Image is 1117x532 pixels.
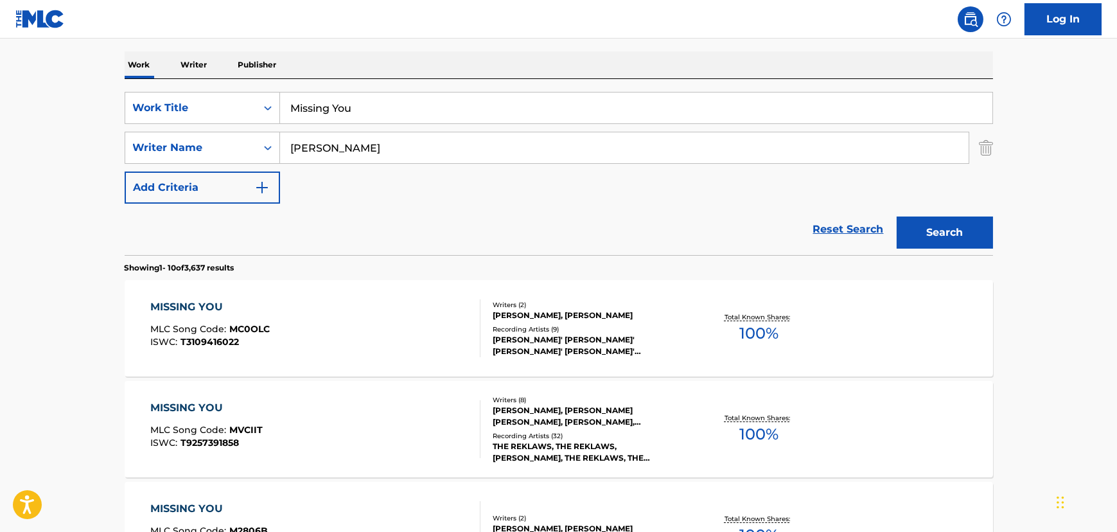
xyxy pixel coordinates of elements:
[493,300,687,310] div: Writers ( 2 )
[1025,3,1102,35] a: Log In
[133,140,249,155] div: Writer Name
[150,323,229,335] span: MLC Song Code :
[254,180,270,195] img: 9d2ae6d4665cec9f34b9.svg
[991,6,1017,32] div: Help
[133,100,249,116] div: Work Title
[493,405,687,428] div: [PERSON_NAME], [PERSON_NAME] [PERSON_NAME], [PERSON_NAME], [PERSON_NAME], [PERSON_NAME], [PERSON_...
[229,424,263,436] span: MVCIIT
[150,501,268,517] div: MISSING YOU
[493,441,687,464] div: THE REKLAWS, THE REKLAWS, [PERSON_NAME], THE REKLAWS, THE REKLAWS, THE REKLAWS
[125,280,993,377] a: MISSING YOUMLC Song Code:MC0OLCISWC:T3109416022Writers (2)[PERSON_NAME], [PERSON_NAME]Recording A...
[125,262,234,274] p: Showing 1 - 10 of 3,637 results
[150,400,263,416] div: MISSING YOU
[493,431,687,441] div: Recording Artists ( 32 )
[739,423,778,446] span: 100 %
[125,172,280,204] button: Add Criteria
[150,437,180,448] span: ISWC :
[807,215,890,244] a: Reset Search
[1057,483,1064,522] div: Drag
[15,10,65,28] img: MLC Logo
[234,51,281,78] p: Publisher
[963,12,978,27] img: search
[493,324,687,334] div: Recording Artists ( 9 )
[125,381,993,477] a: MISSING YOUMLC Song Code:MVCIITISWC:T9257391858Writers (8)[PERSON_NAME], [PERSON_NAME] [PERSON_NA...
[229,323,270,335] span: MC0OLC
[725,514,793,524] p: Total Known Shares:
[125,51,154,78] p: Work
[150,424,229,436] span: MLC Song Code :
[897,217,993,249] button: Search
[493,310,687,321] div: [PERSON_NAME], [PERSON_NAME]
[958,6,983,32] a: Public Search
[725,312,793,322] p: Total Known Shares:
[725,413,793,423] p: Total Known Shares:
[493,334,687,357] div: [PERSON_NAME]' [PERSON_NAME]' [PERSON_NAME]' [PERSON_NAME]' [PERSON_NAME]' [PERSON_NAME]
[180,437,239,448] span: T9257391858
[150,299,270,315] div: MISSING YOU
[1053,470,1117,532] iframe: Chat Widget
[125,92,993,255] form: Search Form
[493,513,687,523] div: Writers ( 2 )
[177,51,211,78] p: Writer
[996,12,1012,27] img: help
[180,336,239,348] span: T3109416022
[150,336,180,348] span: ISWC :
[979,132,993,164] img: Delete Criterion
[493,395,687,405] div: Writers ( 8 )
[739,322,778,345] span: 100 %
